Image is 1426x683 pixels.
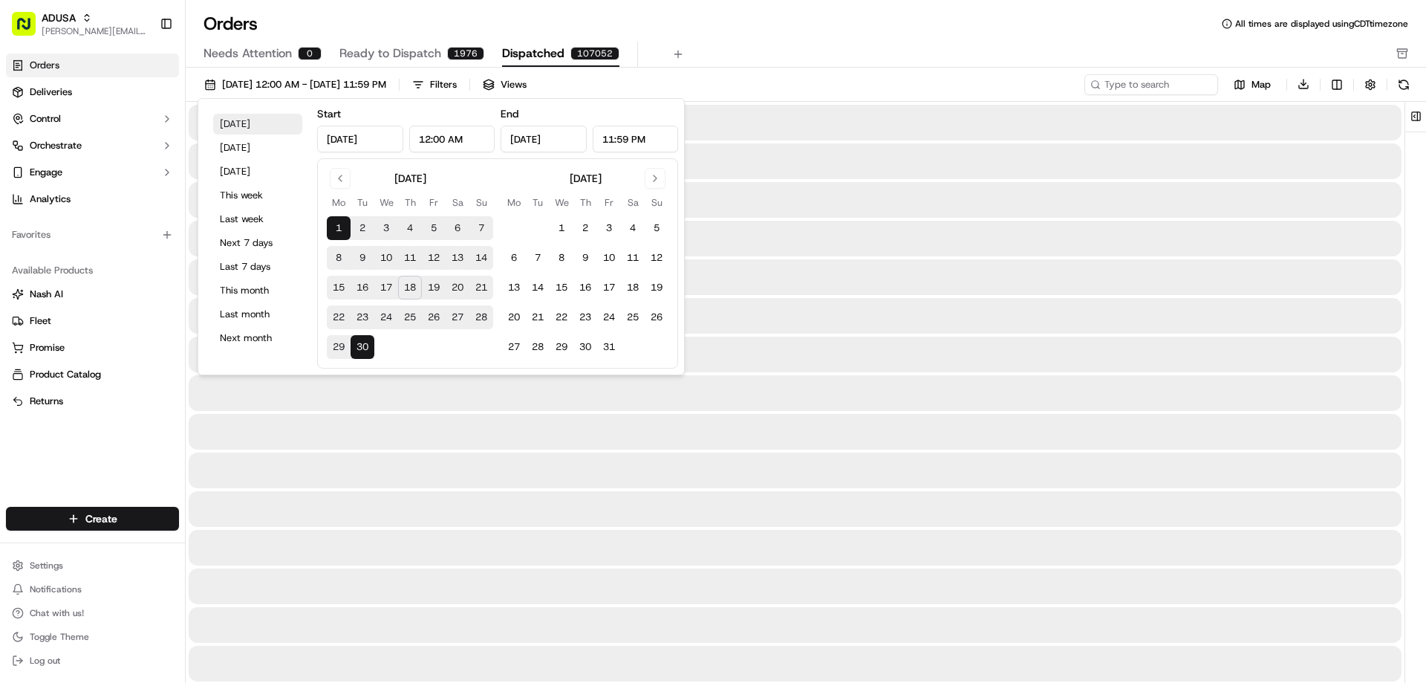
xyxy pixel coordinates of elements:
[351,195,374,210] th: Tuesday
[30,85,72,99] span: Deliveries
[502,45,564,62] span: Dispatched
[204,12,258,36] h1: Orders
[131,271,162,282] span: [DATE]
[502,335,526,359] button: 27
[597,335,621,359] button: 31
[148,369,180,380] span: Pylon
[15,142,42,169] img: 1736555255976-a54dd68f-1ca7-489b-9aae-adbdc363a1c4
[15,216,39,240] img: Stewart Logan
[374,195,398,210] th: Wednesday
[1224,76,1280,94] button: Map
[398,216,422,240] button: 4
[550,305,573,329] button: 22
[446,246,469,270] button: 13
[105,368,180,380] a: Powered byPylon
[30,583,82,595] span: Notifications
[42,25,148,37] button: [PERSON_NAME][EMAIL_ADDRESS][PERSON_NAME][DOMAIN_NAME]
[67,142,244,157] div: Start new chat
[502,195,526,210] th: Monday
[6,223,179,247] div: Favorites
[85,511,117,526] span: Create
[526,335,550,359] button: 28
[447,47,484,60] div: 1976
[502,276,526,300] button: 13
[131,230,162,242] span: [DATE]
[469,305,493,329] button: 28
[394,171,426,186] div: [DATE]
[430,78,457,91] div: Filters
[140,332,238,347] span: API Documentation
[550,276,573,300] button: 15
[351,216,374,240] button: 2
[550,195,573,210] th: Wednesday
[6,363,179,386] button: Product Catalog
[30,341,65,355] span: Promise
[501,126,587,152] input: Date
[327,305,351,329] button: 22
[213,114,302,135] button: [DATE]
[1393,74,1414,95] button: Refresh
[422,305,446,329] button: 26
[6,389,179,413] button: Returns
[15,15,45,45] img: Nash
[30,192,71,206] span: Analytics
[593,126,679,152] input: Time
[15,59,270,83] p: Welcome 👋
[597,276,621,300] button: 17
[9,326,120,353] a: 📗Knowledge Base
[327,246,351,270] button: 8
[597,305,621,329] button: 24
[374,305,398,329] button: 24
[12,368,173,381] a: Product Catalog
[204,45,292,62] span: Needs Attention
[6,54,179,77] a: Orders
[6,282,179,306] button: Nash AI
[6,309,179,333] button: Fleet
[570,47,619,60] div: 107052
[6,107,179,131] button: Control
[30,314,51,328] span: Fleet
[198,74,393,95] button: [DATE] 12:00 AM - [DATE] 11:59 PM
[526,195,550,210] th: Tuesday
[550,216,573,240] button: 1
[30,655,60,667] span: Log out
[398,246,422,270] button: 11
[6,134,179,158] button: Orchestrate
[31,142,58,169] img: 3855928211143_97847f850aaaf9af0eff_72.jpg
[253,146,270,164] button: Start new chat
[6,187,179,211] a: Analytics
[30,288,63,301] span: Nash AI
[501,78,527,91] span: Views
[30,332,114,347] span: Knowledge Base
[621,195,645,210] th: Saturday
[213,137,302,158] button: [DATE]
[550,246,573,270] button: 8
[6,603,179,624] button: Chat with us!
[123,271,128,282] span: •
[12,341,173,355] a: Promise
[30,139,82,152] span: Orchestrate
[573,246,597,270] button: 9
[502,305,526,329] button: 20
[526,276,550,300] button: 14
[30,166,62,179] span: Engage
[30,631,89,643] span: Toggle Theme
[30,368,101,381] span: Product Catalog
[6,161,179,184] button: Engage
[6,579,179,600] button: Notifications
[526,246,550,270] button: 7
[15,334,27,346] div: 📗
[12,288,173,301] a: Nash AI
[6,555,179,576] button: Settings
[446,216,469,240] button: 6
[222,78,386,91] span: [DATE] 12:00 AM - [DATE] 11:59 PM
[12,314,173,328] a: Fleet
[573,216,597,240] button: 2
[213,304,302,325] button: Last month
[15,256,39,280] img: Stewart Logan
[374,246,398,270] button: 10
[476,74,533,95] button: Views
[213,185,302,206] button: This week
[6,507,179,531] button: Create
